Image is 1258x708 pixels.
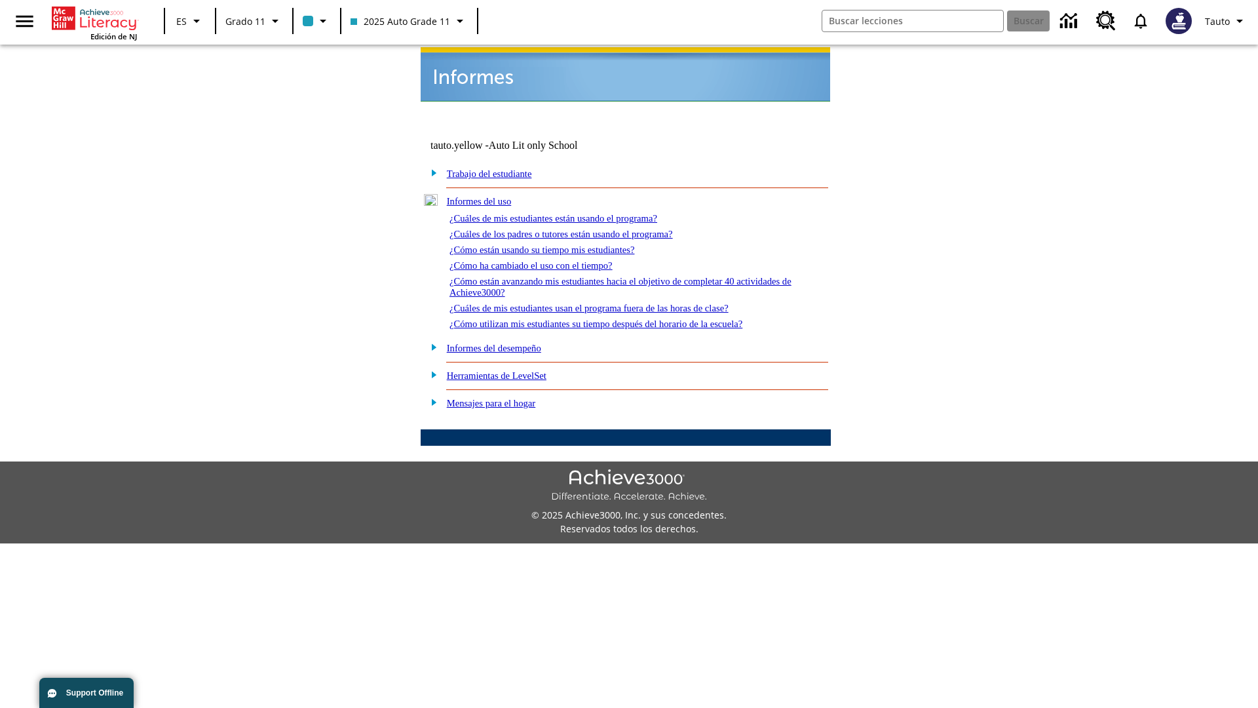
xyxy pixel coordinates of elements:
[424,194,438,206] img: minus.gif
[52,4,137,41] div: Portada
[449,260,613,271] a: ¿Cómo ha cambiado el uso con el tiempo?
[66,688,123,698] span: Support Offline
[822,10,1003,31] input: Buscar campo
[424,341,438,353] img: plus.gif
[449,229,673,239] a: ¿Cuáles de los padres o tutores están usando el programa?
[449,303,729,313] a: ¿Cuáles de mis estudiantes usan el programa fuera de las horas de clase?
[1166,8,1192,34] img: Avatar
[169,9,211,33] button: Lenguaje: ES, Selecciona un idioma
[1088,3,1124,39] a: Centro de recursos, Se abrirá en una pestaña nueva.
[449,276,791,298] a: ¿Cómo están avanzando mis estudiantes hacia el objetivo de completar 40 actividades de Achieve3000?
[447,370,546,381] a: Herramientas de LevelSet
[424,167,438,178] img: plus.gif
[5,2,44,41] button: Abrir el menú lateral
[1052,3,1088,39] a: Centro de información
[176,14,187,28] span: ES
[551,469,707,503] img: Achieve3000 Differentiate Accelerate Achieve
[225,14,265,28] span: Grado 11
[351,14,450,28] span: 2025 Auto Grade 11
[1200,9,1253,33] button: Perfil/Configuración
[447,343,541,353] a: Informes del desempeño
[421,47,830,102] img: header
[430,140,672,151] td: tauto.yellow -
[297,9,336,33] button: El color de la clase es azul claro. Cambiar el color de la clase.
[424,396,438,408] img: plus.gif
[1205,14,1230,28] span: Tauto
[1158,4,1200,38] button: Escoja un nuevo avatar
[449,213,657,224] a: ¿Cuáles de mis estudiantes están usando el programa?
[449,319,742,329] a: ¿Cómo utilizan mis estudiantes su tiempo después del horario de la escuela?
[39,678,134,708] button: Support Offline
[424,368,438,380] img: plus.gif
[449,245,635,255] a: ¿Cómo están usando su tiempo mis estudiantes?
[447,196,512,206] a: Informes del uso
[447,168,532,179] a: Trabajo del estudiante
[90,31,137,41] span: Edición de NJ
[489,140,578,151] nobr: Auto Lit only School
[220,9,288,33] button: Grado: Grado 11, Elige un grado
[345,9,473,33] button: Clase: 2025 Auto Grade 11, Selecciona una clase
[1124,4,1158,38] a: Notificaciones
[447,398,536,408] a: Mensajes para el hogar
